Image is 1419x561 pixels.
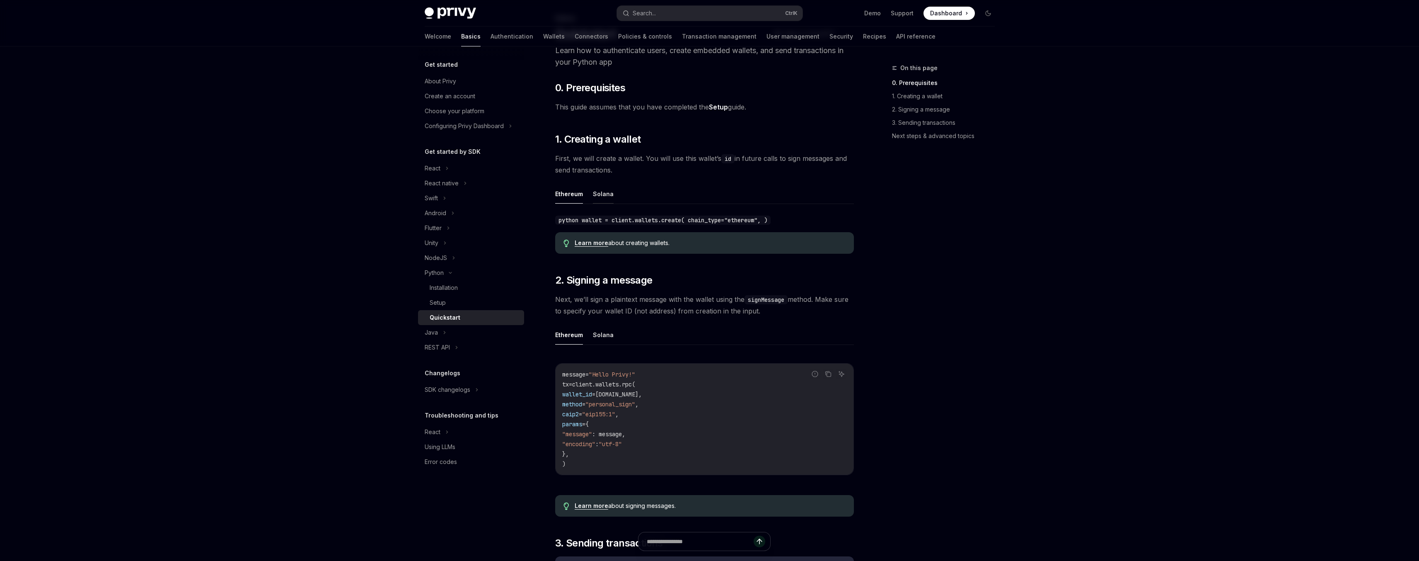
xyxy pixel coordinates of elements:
[589,371,635,378] span: "Hello Privy!"
[543,27,565,46] a: Wallets
[461,27,481,46] a: Basics
[569,381,572,388] span: =
[599,440,622,448] span: "utf-8"
[562,410,579,418] span: caip2
[430,283,458,293] div: Installation
[425,7,476,19] img: dark logo
[823,369,834,379] button: Copy the contents from the code block
[418,104,524,119] a: Choose your platform
[682,27,757,46] a: Transaction management
[579,410,582,418] span: =
[617,6,803,21] button: Search...CtrlK
[595,391,642,398] span: [DOMAIN_NAME],
[555,216,771,225] code: python wallet = client.wallets.create( chain_type="ethereum", )
[892,103,1001,116] a: 2. Signing a message
[425,208,446,218] div: Android
[864,9,881,17] a: Demo
[418,89,524,104] a: Create an account
[592,391,595,398] span: =
[562,440,595,448] span: "encoding"
[593,325,614,345] button: Solana
[923,7,975,20] a: Dashboard
[635,401,638,408] span: ,
[491,27,533,46] a: Authentication
[418,74,524,89] a: About Privy
[563,503,569,510] svg: Tip
[592,430,625,438] span: : message,
[709,103,728,112] a: Setup
[863,27,886,46] a: Recipes
[810,369,820,379] button: Report incorrect code
[562,381,569,388] span: tx
[425,223,442,233] div: Flutter
[425,60,458,70] h5: Get started
[595,440,599,448] span: :
[425,163,440,173] div: React
[572,381,635,388] span: client.wallets.rpc(
[562,430,592,438] span: "message"
[418,454,524,469] a: Error codes
[896,27,936,46] a: API reference
[582,410,615,418] span: "eip155:1"
[555,153,854,176] span: First, we will create a wallet. You will use this wallet’s in future calls to sign messages and s...
[555,184,583,204] button: Ethereum
[425,442,455,452] div: Using LLMs
[585,371,589,378] span: =
[829,27,853,46] a: Security
[555,45,854,68] p: Learn how to authenticate users, create embedded wallets, and send transactions in your Python app
[425,193,438,203] div: Swift
[585,401,635,408] span: "personal_sign"
[745,295,788,304] code: signMessage
[555,294,854,317] span: Next, we’ll sign a plaintext message with the wallet using the method. Make sure to specify your ...
[418,280,524,295] a: Installation
[900,63,938,73] span: On this page
[425,342,450,352] div: REST API
[555,81,625,95] span: 0. Prerequisites
[892,129,1001,143] a: Next steps & advanced topics
[425,457,457,467] div: Error codes
[582,420,585,428] span: =
[754,536,765,547] button: Send message
[582,401,585,408] span: =
[981,7,995,20] button: Toggle dark mode
[425,91,475,101] div: Create an account
[425,106,484,116] div: Choose your platform
[425,147,481,157] h5: Get started by SDK
[575,239,608,247] a: Learn more
[425,178,459,188] div: React native
[593,184,614,204] button: Solana
[766,27,819,46] a: User management
[425,121,504,131] div: Configuring Privy Dashboard
[891,9,914,17] a: Support
[418,295,524,310] a: Setup
[418,310,524,325] a: Quickstart
[425,410,498,420] h5: Troubleshooting and tips
[555,133,641,146] span: 1. Creating a wallet
[562,460,566,468] span: )
[785,10,798,17] span: Ctrl K
[425,238,438,248] div: Unity
[892,76,1001,90] a: 0. Prerequisites
[425,76,456,86] div: About Privy
[425,368,460,378] h5: Changelogs
[555,274,653,287] span: 2. Signing a message
[430,313,460,323] div: Quickstart
[562,371,585,378] span: message
[425,328,438,338] div: Java
[633,8,656,18] div: Search...
[562,401,582,408] span: method
[575,502,845,510] div: about signing messages.
[418,440,524,454] a: Using LLMs
[562,420,582,428] span: params
[892,116,1001,129] a: 3. Sending transactions
[425,253,447,263] div: NodeJS
[836,369,847,379] button: Ask AI
[555,101,854,113] span: This guide assumes that you have completed the guide.
[562,450,569,458] span: },
[575,239,845,247] div: about creating wallets.
[615,410,619,418] span: ,
[575,502,608,510] a: Learn more
[430,298,446,308] div: Setup
[425,268,444,278] div: Python
[563,240,569,247] svg: Tip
